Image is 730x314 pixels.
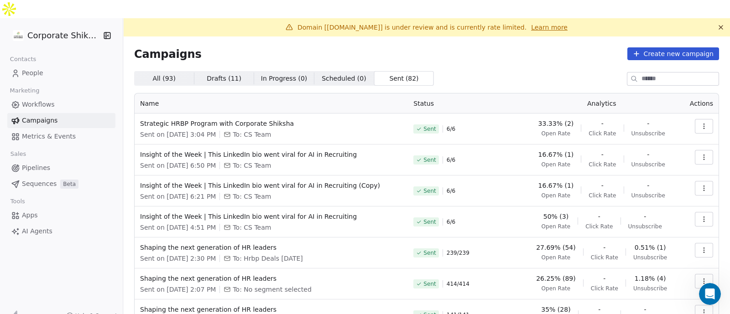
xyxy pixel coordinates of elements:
span: Sent [423,156,436,164]
img: Profile image for Harinder [26,5,41,20]
span: Sequences [22,179,57,189]
span: Insight of the Week | This LinkedIn bio went viral for AI in Recruiting [140,150,402,159]
span: Metrics & Events [22,132,76,141]
span: - [603,243,605,252]
img: Profile image for Mrinal [39,5,53,20]
span: To: CS Team [233,192,271,201]
img: CorporateShiksha.png [13,30,24,41]
span: - [603,274,605,283]
span: Insight of the Week | This LinkedIn bio went viral for AI in Recruiting [140,212,402,221]
span: Unsubscribe [631,130,665,137]
span: 33.33% (2) [538,119,574,128]
span: Sent [423,280,436,288]
span: Sent [423,125,436,133]
span: - [644,305,646,314]
span: Shaping the next generation of HR leaders [140,274,402,283]
th: Actions [681,93,719,113]
span: Click Rate [591,285,618,292]
span: To: Hrbp Deals Sept, 2025 [233,254,302,263]
span: Open Rate [542,254,571,261]
th: Name [135,93,408,113]
span: Apps [22,211,38,220]
span: Sent [423,218,436,226]
span: - [644,212,646,221]
span: Click Rate [589,130,616,137]
span: Insight of the Week | This LinkedIn bio went viral for AI in Recruiting (Copy) [140,181,402,190]
span: Sent [423,187,436,195]
span: - [601,181,604,190]
span: Unsubscribe [631,192,665,199]
span: Unsubscribe [633,254,667,261]
span: Open Rate [542,192,571,199]
span: 239 / 239 [447,249,469,257]
th: Status [408,93,522,113]
div: Hi Team, [40,54,168,63]
div: Fin • AI Agent • 1h ago [15,210,77,215]
span: Drafts ( 11 ) [207,74,241,83]
span: Marketing [6,84,43,98]
div: Close [160,4,177,20]
span: Unsubscribe [628,223,662,230]
button: Create new campaign [627,47,719,60]
span: Sales [6,147,30,161]
span: Unsubscribe [631,161,665,168]
button: Emoji picker [29,244,36,252]
span: 16.67% (1) [538,150,574,159]
span: - [647,150,649,159]
span: 26.25% (89) [536,274,576,283]
span: In Progress ( 0 ) [261,74,308,83]
a: AI Agents [7,224,115,239]
span: Sent on [DATE] 3:04 PM [140,130,216,139]
span: Shaping the next generation of HR leaders [140,305,402,314]
span: Domain [[DOMAIN_NAME]] is under review and is currently rate limited. [297,24,527,31]
span: Click Rate [585,223,613,230]
b: 1 day [22,194,42,201]
a: Apps [7,208,115,223]
span: AI Agents [22,226,52,236]
span: To: No segment selected [233,285,311,294]
th: Analytics [522,93,681,113]
div: Samar says… [7,49,175,139]
span: 50% (3) [543,212,568,221]
button: Upload attachment [14,244,21,252]
textarea: Message… [8,225,175,241]
span: 414 / 414 [447,280,469,288]
button: Gif picker [43,244,51,252]
span: Scheduled ( 0 ) [322,74,366,83]
div: You’ll get replies here and in your email:✉️[EMAIL_ADDRESS][PERSON_NAME][DOMAIN_NAME]Our usual re... [7,139,150,208]
a: People [7,66,115,81]
span: 1.18% (4) [635,274,666,283]
span: Campaigns [22,116,57,125]
span: Sent on [DATE] 2:30 PM [140,254,216,263]
span: - [601,150,604,159]
a: Metrics & Events [7,129,115,144]
span: 35% (28) [541,305,570,314]
span: To: CS Team [233,130,271,139]
span: Open Rate [542,161,571,168]
img: Profile image for Siddarth [52,5,66,20]
div: Our usual reply time 🕒 [15,185,142,202]
span: - [647,119,649,128]
span: Sent on [DATE] 6:50 PM [140,161,216,170]
span: Workflows [22,100,55,109]
div: Could you please check and share the reason for this, and by when it is expected to be resolved. [40,99,168,126]
span: Corporate Shiksha [27,30,100,41]
a: Campaigns [7,113,115,128]
span: Strategic HRBP Program with Corporate Shiksha [140,119,402,128]
span: 6 / 6 [447,156,455,164]
span: Sent on [DATE] 6:21 PM [140,192,216,201]
span: 6 / 6 [447,125,455,133]
span: Shaping the next generation of HR leaders [140,243,402,252]
span: Click Rate [589,192,616,199]
span: Contacts [6,52,40,66]
div: Hi Team,The domain [DOMAIN_NAME] is currently showing as under review and rate limited.Could you ... [33,49,175,131]
span: - [598,212,600,221]
span: Sent on [DATE] 2:07 PM [140,285,216,294]
div: The domain [DOMAIN_NAME] is currently showing as under review and rate limited. [40,68,168,95]
span: 6 / 6 [447,218,455,226]
span: - [647,181,649,190]
a: Learn more [531,23,568,32]
span: - [601,119,604,128]
span: People [22,68,43,78]
a: Workflows [7,97,115,112]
